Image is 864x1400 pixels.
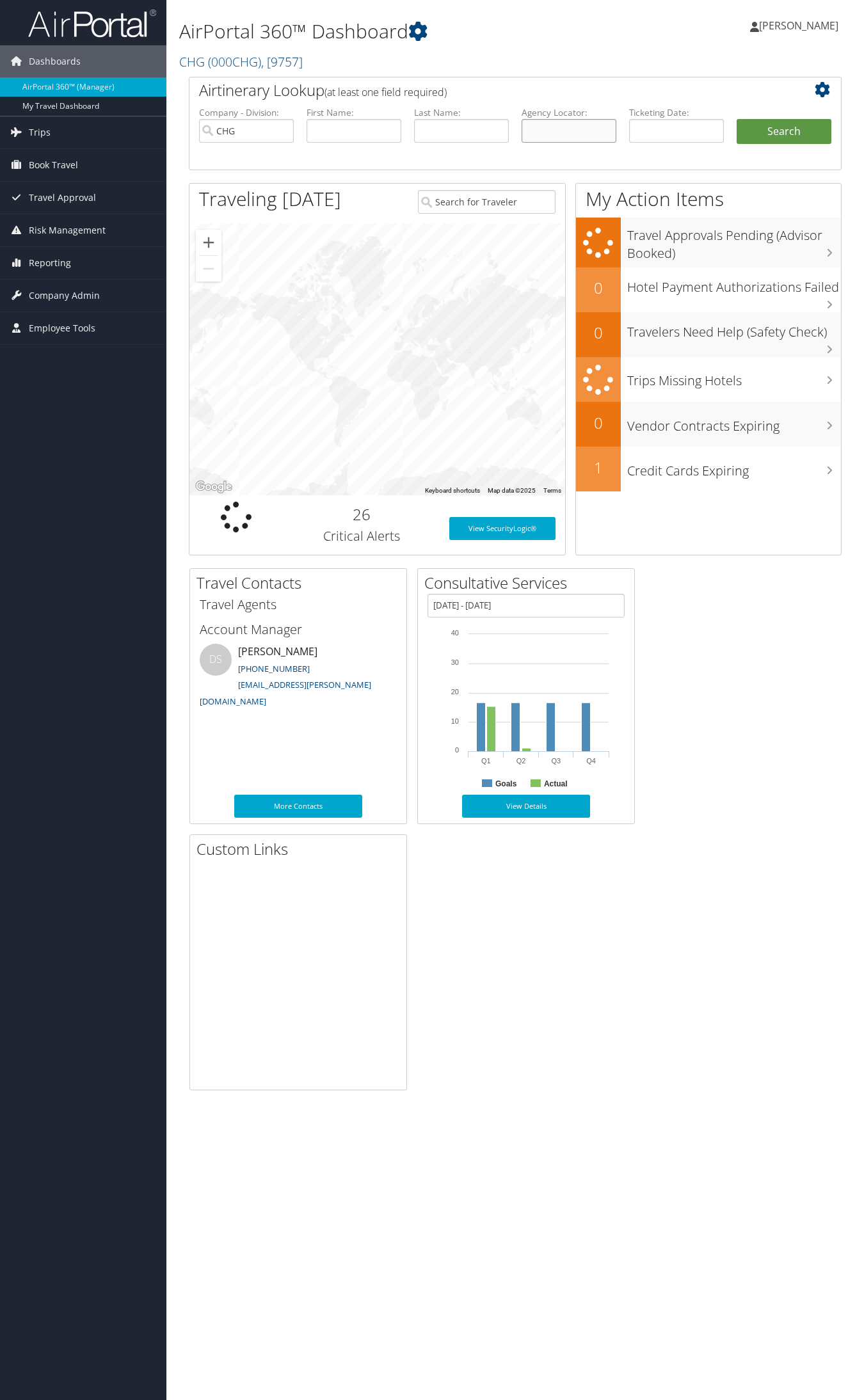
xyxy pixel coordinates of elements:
h1: AirPortal 360™ Dashboard [179,18,627,45]
span: Book Travel [29,149,78,181]
text: Goals [495,779,517,788]
a: Terms (opens in new tab) [543,487,561,494]
tspan: 20 [451,688,459,696]
label: Agency Locator: [522,106,616,119]
h3: Critical Alerts [293,527,430,545]
label: First Name: [307,106,401,119]
div: DS [200,644,232,676]
h3: Travel Agents [200,596,397,614]
span: [PERSON_NAME] [759,19,838,33]
span: Reporting [29,247,71,279]
tspan: 40 [451,629,459,637]
a: 0Vendor Contracts Expiring [576,402,841,447]
label: Company - Division: [199,106,294,119]
a: View Details [462,795,590,818]
text: Q4 [586,757,596,765]
a: CHG [179,53,303,70]
h2: 26 [293,504,430,525]
button: Search [737,119,831,145]
span: Travel Approval [29,182,96,214]
span: (at least one field required) [324,85,447,99]
tspan: 0 [455,746,459,754]
text: Actual [544,779,568,788]
a: More Contacts [234,795,362,818]
span: Employee Tools [29,312,95,344]
a: 0Travelers Need Help (Safety Check) [576,312,841,357]
a: [PHONE_NUMBER] [238,663,310,674]
h3: Hotel Payment Authorizations Failed [627,272,841,296]
text: Q1 [481,757,491,765]
h3: Vendor Contracts Expiring [627,411,841,435]
a: [EMAIL_ADDRESS][PERSON_NAME][DOMAIN_NAME] [200,679,371,707]
span: Dashboards [29,45,81,77]
a: 0Hotel Payment Authorizations Failed [576,267,841,312]
h3: Travelers Need Help (Safety Check) [627,317,841,341]
span: ( 000CHG ) [208,53,261,70]
h3: Travel Approvals Pending (Advisor Booked) [627,220,841,262]
a: View SecurityLogic® [449,517,556,540]
h3: Account Manager [200,621,397,639]
h2: 0 [576,322,621,344]
a: Travel Approvals Pending (Advisor Booked) [576,218,841,267]
img: Google [193,479,235,495]
h2: 1 [576,457,621,479]
h2: 0 [576,277,621,299]
span: Risk Management [29,214,106,246]
text: Q3 [552,757,561,765]
h2: Custom Links [196,838,406,860]
h2: Airtinerary Lookup [199,79,777,101]
tspan: 10 [451,717,459,725]
span: Map data ©2025 [488,487,536,494]
h1: Traveling [DATE] [199,186,341,212]
a: Open this area in Google Maps (opens a new window) [193,479,235,495]
span: Trips [29,116,51,148]
a: [PERSON_NAME] [750,6,851,45]
input: Search for Traveler [418,190,555,214]
tspan: 30 [451,658,459,666]
span: Company Admin [29,280,100,312]
h2: Consultative Services [424,572,634,594]
h2: 0 [576,412,621,434]
img: airportal-logo.png [28,8,156,38]
span: , [ 9757 ] [261,53,303,70]
button: Zoom in [196,230,221,255]
h2: Travel Contacts [196,572,406,594]
text: Q2 [516,757,526,765]
label: Last Name: [414,106,509,119]
h1: My Action Items [576,186,841,212]
h3: Trips Missing Hotels [627,365,841,390]
button: Keyboard shortcuts [425,486,480,495]
a: Trips Missing Hotels [576,357,841,402]
button: Zoom out [196,256,221,282]
a: 1Credit Cards Expiring [576,447,841,491]
li: [PERSON_NAME] [193,644,403,712]
h3: Credit Cards Expiring [627,456,841,480]
label: Ticketing Date: [629,106,724,119]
